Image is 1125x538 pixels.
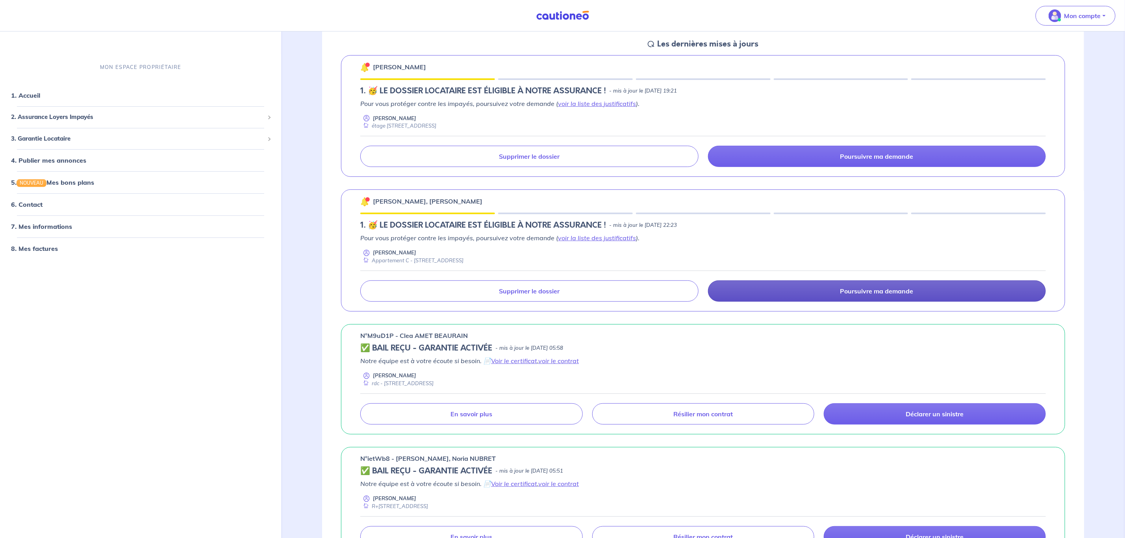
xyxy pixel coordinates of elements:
img: 🔔 [360,63,370,72]
h5: Les dernières mises à jours [657,39,758,49]
a: En savoir plus [360,403,582,425]
div: R+[STREET_ADDRESS] [360,503,428,510]
h5: 1.︎ 🥳 LE DOSSIER LOCATAIRE EST ÉLIGIBLE À NOTRE ASSURANCE ! [360,86,606,96]
div: 2. Assurance Loyers Impayés [3,109,278,125]
div: state: CONTRACT-VALIDATED, Context: NEW,MAYBE-CERTIFICATE,COLOCATION,LESSOR-DOCUMENTS [360,466,1046,476]
div: étage [STREET_ADDRESS] [360,122,436,130]
p: - mis à jour le [DATE] 05:51 [495,467,563,475]
a: 7. Mes informations [11,223,72,230]
p: MON ESPACE PROPRIÉTAIRE [100,63,181,71]
p: Déclarer un sinistre [906,410,964,418]
a: voir la liste des justificatifs [558,234,636,242]
div: state: ELIGIBILITY-RESULT-IN-PROGRESS, Context: NEW,MAYBE-CERTIFICATE,RELATIONSHIP,LESSOR-DOCUMENTS [360,221,1046,230]
a: Supprimer le dossier [360,146,698,167]
p: - mis à jour le [DATE] 05:58 [495,344,563,352]
p: [PERSON_NAME] [373,372,416,379]
p: Pour vous protéger contre les impayés, poursuivez votre demande ( ). [360,99,1046,108]
button: illu_account_valid_menu.svgMon compte [1036,6,1116,26]
p: Notre équipe est à votre écoute si besoin. 📄 , [360,479,1046,488]
a: 1. Accueil [11,91,40,99]
p: Supprimer le dossier [499,287,560,295]
a: 8. Mes factures [11,245,58,252]
img: 🔔 [360,197,370,206]
p: En savoir plus [450,410,492,418]
p: [PERSON_NAME] [373,495,416,502]
a: 4. Publier mes annonces [11,156,86,164]
div: rdc - [STREET_ADDRESS] [360,380,434,387]
p: [PERSON_NAME], [PERSON_NAME] [373,197,482,206]
a: Voir le certificat [491,480,537,488]
p: Mon compte [1064,11,1101,20]
a: voir le contrat [538,357,579,365]
p: - mis à jour le [DATE] 22:23 [609,221,677,229]
a: Résilier mon contrat [592,403,814,425]
p: Supprimer le dossier [499,152,560,160]
p: Poursuivre ma demande [840,152,914,160]
p: [PERSON_NAME] [373,249,416,256]
a: Supprimer le dossier [360,280,698,302]
div: 4. Publier mes annonces [3,152,278,168]
h5: 1.︎ 🥳 LE DOSSIER LOCATAIRE EST ÉLIGIBLE À NOTRE ASSURANCE ! [360,221,606,230]
p: - mis à jour le [DATE] 19:21 [609,87,677,95]
p: Pour vous protéger contre les impayés, poursuivez votre demande ( ). [360,233,1046,243]
a: voir la liste des justificatifs [558,100,636,108]
p: [PERSON_NAME] [373,115,416,122]
a: voir le contrat [538,480,579,488]
div: 7. Mes informations [3,219,278,234]
h5: ✅ BAIL REÇU - GARANTIE ACTIVÉE [360,343,492,353]
p: Résilier mon contrat [673,410,733,418]
a: Déclarer un sinistre [824,403,1046,425]
a: Poursuivre ma demande [708,146,1046,167]
p: [PERSON_NAME] [373,62,426,72]
a: 5.NOUVEAUMes bons plans [11,178,94,186]
p: n°M9uD1P - Clea AMET BEAURAIN [360,331,468,340]
span: 2. Assurance Loyers Impayés [11,113,264,122]
div: state: ELIGIBILITY-RESULT-IN-PROGRESS, Context: NEW,MAYBE-CERTIFICATE,ALONE,LESSOR-DOCUMENTS [360,86,1046,96]
p: Notre équipe est à votre écoute si besoin. 📄 , [360,356,1046,365]
p: n°ietWb8 - [PERSON_NAME], Noria NUBRET [360,454,496,463]
div: Appartement C - [STREET_ADDRESS] [360,257,463,264]
img: Cautioneo [533,11,592,20]
div: 8. Mes factures [3,241,278,256]
div: 1. Accueil [3,87,278,103]
div: state: CONTRACT-VALIDATED, Context: NEW,MAYBE-CERTIFICATE,ALONE,LESSOR-DOCUMENTS [360,343,1046,353]
div: 3. Garantie Locataire [3,131,278,146]
a: Poursuivre ma demande [708,280,1046,302]
p: Poursuivre ma demande [840,287,914,295]
a: 6. Contact [11,200,43,208]
a: Voir le certificat [491,357,537,365]
h5: ✅ BAIL REÇU - GARANTIE ACTIVÉE [360,466,492,476]
div: 5.NOUVEAUMes bons plans [3,174,278,190]
div: 6. Contact [3,197,278,212]
img: illu_account_valid_menu.svg [1049,9,1061,22]
span: 3. Garantie Locataire [11,134,264,143]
